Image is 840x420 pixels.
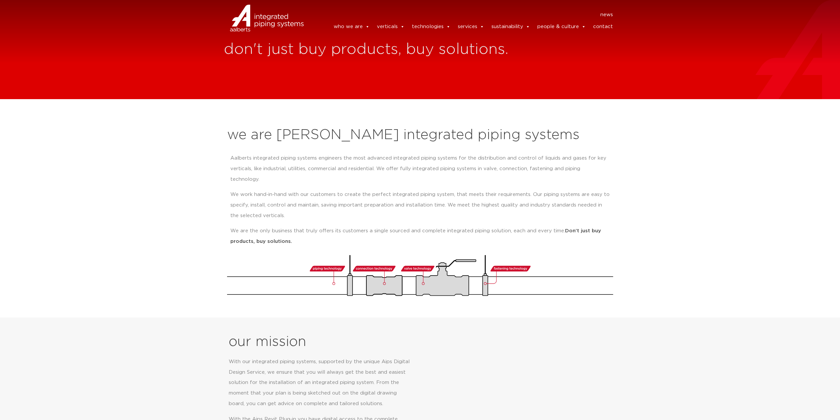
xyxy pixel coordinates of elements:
a: news [600,10,613,20]
h2: we are [PERSON_NAME] integrated piping systems [227,127,613,143]
a: verticals [377,20,405,33]
p: We work hand-in-hand with our customers to create the perfect integrated piping system, that meet... [230,189,610,221]
p: With our integrated piping systems, supported by the unique Aips Digital Design Service, we ensur... [229,357,413,409]
a: people & culture [537,20,586,33]
a: who we are [334,20,370,33]
p: We are the only business that truly offers its customers a single sourced and complete integrated... [230,226,610,247]
p: Aalberts integrated piping systems engineers the most advanced integrated piping systems for the ... [230,153,610,185]
a: sustainability [491,20,530,33]
nav: Menu [314,10,613,20]
a: technologies [412,20,451,33]
a: contact [593,20,613,33]
h2: our mission [229,334,422,350]
a: services [458,20,484,33]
